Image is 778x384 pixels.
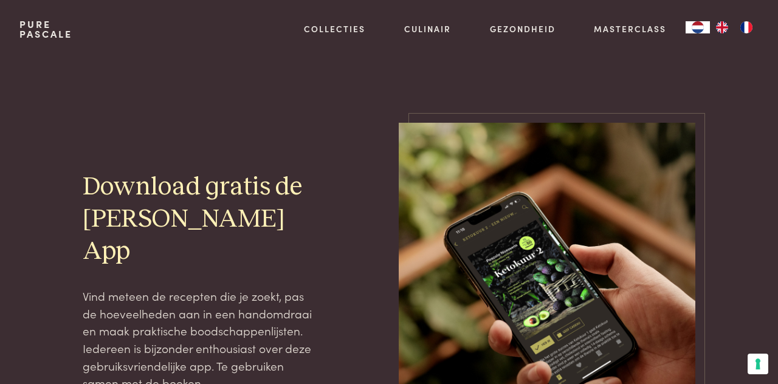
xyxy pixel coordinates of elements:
[686,21,710,33] a: NL
[686,21,710,33] div: Language
[83,171,316,268] h2: Download gratis de [PERSON_NAME] App
[710,21,759,33] ul: Language list
[748,354,768,374] button: Uw voorkeuren voor toestemming voor trackingtechnologieën
[404,22,451,35] a: Culinair
[594,22,666,35] a: Masterclass
[710,21,734,33] a: EN
[490,22,556,35] a: Gezondheid
[19,19,72,39] a: PurePascale
[734,21,759,33] a: FR
[686,21,759,33] aside: Language selected: Nederlands
[304,22,365,35] a: Collecties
